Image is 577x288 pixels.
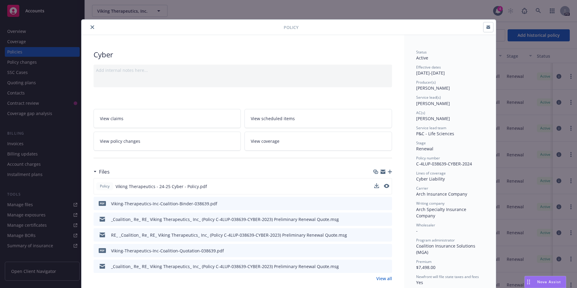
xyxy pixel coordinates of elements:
[100,115,123,122] span: View claims
[416,55,428,61] span: Active
[416,238,455,243] span: Program administrator
[384,216,390,222] button: preview file
[416,110,425,115] span: AC(s)
[376,275,392,282] a: View all
[416,222,435,228] span: Wholesaler
[99,184,111,189] span: Policy
[116,183,207,190] span: Viking Therapeutics - 24-25 Cyber - Policy.pdf
[111,216,339,222] div: _Coalition_ Re_ RE_ Viking Therapeutics_ Inc_ (Policy C-4LUP-038639-CYBER-2023) Preliminary Renew...
[416,243,477,255] span: Coalition Insurance Solutions (MGA)
[525,276,532,288] div: Drag to move
[375,263,379,270] button: download file
[100,138,140,144] span: View policy changes
[416,191,467,197] span: Arch Insurance Company
[111,248,224,254] div: Viking-Therapeutics-Inc-Coalition-Quotation-038639.pdf
[375,248,379,254] button: download file
[375,232,379,238] button: download file
[374,183,379,190] button: download file
[416,140,426,146] span: Stage
[384,200,390,207] button: preview file
[374,183,379,188] button: download file
[416,80,436,85] span: Producer(s)
[416,161,472,167] span: C-4LUP-038639-CYBER-2024
[416,206,467,219] span: Arch Specialty Insurance Company
[416,65,441,70] span: Effective dates
[416,171,446,176] span: Lines of coverage
[416,95,441,100] span: Service lead(s)
[416,264,435,270] span: $7,498.00
[416,155,440,161] span: Policy number
[416,259,432,264] span: Premium
[416,274,479,279] span: Newfront will file state taxes and fees
[284,24,298,30] span: Policy
[416,85,450,91] span: [PERSON_NAME]
[244,109,392,128] a: View scheduled items
[416,101,450,106] span: [PERSON_NAME]
[99,168,110,176] h3: Files
[111,232,347,238] div: RE_ _Coalition_ Re_ RE_ Viking Therapeutics_ Inc_ (Policy C-4LUP-038639-CYBER-2023) Preliminary R...
[416,116,450,121] span: [PERSON_NAME]
[89,24,96,31] button: close
[244,132,392,151] a: View coverage
[384,183,389,190] button: preview file
[416,176,445,182] span: Cyber Liability
[524,276,566,288] button: Nova Assist
[384,248,390,254] button: preview file
[384,184,389,188] button: preview file
[111,263,339,270] div: _Coalition_ Re_ RE_ Viking Therapeutics_ Inc_ (Policy C-4LUP-038639-CYBER-2023) Preliminary Renew...
[375,200,379,207] button: download file
[111,200,217,207] div: Viking-Therapeutics-Inc-Coalition-Binder-038639.pdf
[416,228,418,234] span: -
[99,248,106,253] span: pdf
[537,279,561,284] span: Nova Assist
[94,109,241,128] a: View claims
[384,232,390,238] button: preview file
[251,115,295,122] span: View scheduled items
[416,131,454,136] span: P&C - Life Sciences
[94,168,110,176] div: Files
[94,132,241,151] a: View policy changes
[375,216,379,222] button: download file
[96,67,390,73] div: Add internal notes here...
[94,50,392,60] div: Cyber
[416,146,433,152] span: Renewal
[416,186,428,191] span: Carrier
[416,50,427,55] span: Status
[416,65,484,76] div: [DATE] - [DATE]
[99,201,106,206] span: pdf
[416,280,423,285] span: Yes
[251,138,279,144] span: View coverage
[416,201,445,206] span: Writing company
[384,263,390,270] button: preview file
[416,125,446,130] span: Service lead team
